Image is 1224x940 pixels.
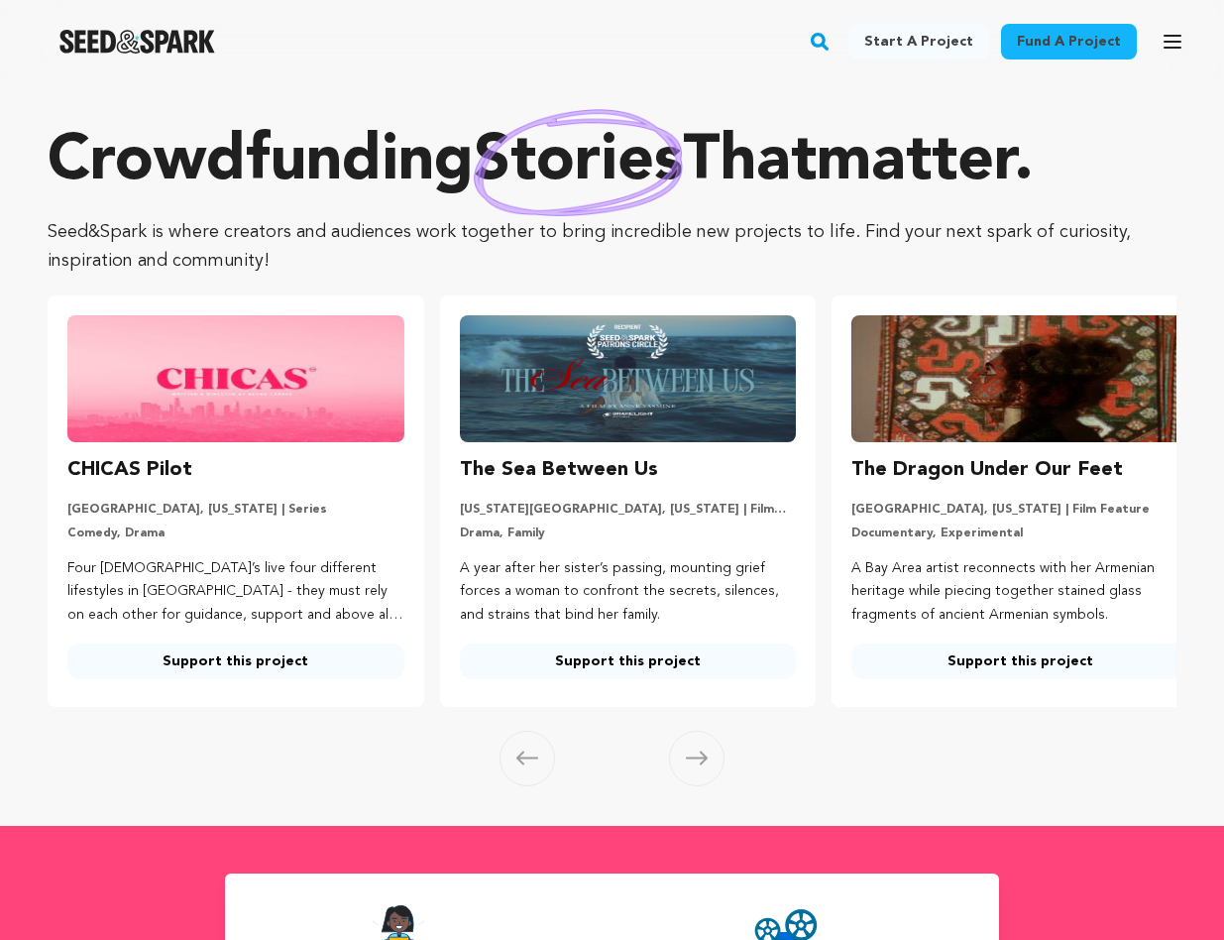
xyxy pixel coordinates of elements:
[848,24,989,59] a: Start a project
[67,502,404,518] p: [GEOGRAPHIC_DATA], [US_STATE] | Series
[67,557,404,628] p: Four [DEMOGRAPHIC_DATA]’s live four different lifestyles in [GEOGRAPHIC_DATA] - they must rely on...
[460,644,797,679] a: Support this project
[817,131,1014,194] span: matter
[67,644,404,679] a: Support this project
[851,644,1188,679] a: Support this project
[851,526,1188,541] p: Documentary, Experimental
[851,557,1188,628] p: A Bay Area artist reconnects with her Armenian heritage while piecing together stained glass frag...
[67,526,404,541] p: Comedy, Drama
[59,30,215,54] a: Seed&Spark Homepage
[460,526,797,541] p: Drama, Family
[851,315,1188,442] img: The Dragon Under Our Feet image
[460,315,797,442] img: The Sea Between Us image
[460,454,658,486] h3: The Sea Between Us
[67,454,192,486] h3: CHICAS Pilot
[59,30,215,54] img: Seed&Spark Logo Dark Mode
[67,315,404,442] img: CHICAS Pilot image
[851,454,1123,486] h3: The Dragon Under Our Feet
[851,502,1188,518] p: [GEOGRAPHIC_DATA], [US_STATE] | Film Feature
[1001,24,1137,59] a: Fund a project
[474,109,683,217] img: hand sketched image
[48,123,1176,202] p: Crowdfunding that .
[460,502,797,518] p: [US_STATE][GEOGRAPHIC_DATA], [US_STATE] | Film Short
[460,557,797,628] p: A year after her sister’s passing, mounting grief forces a woman to confront the secrets, silence...
[48,218,1176,276] p: Seed&Spark is where creators and audiences work together to bring incredible new projects to life...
